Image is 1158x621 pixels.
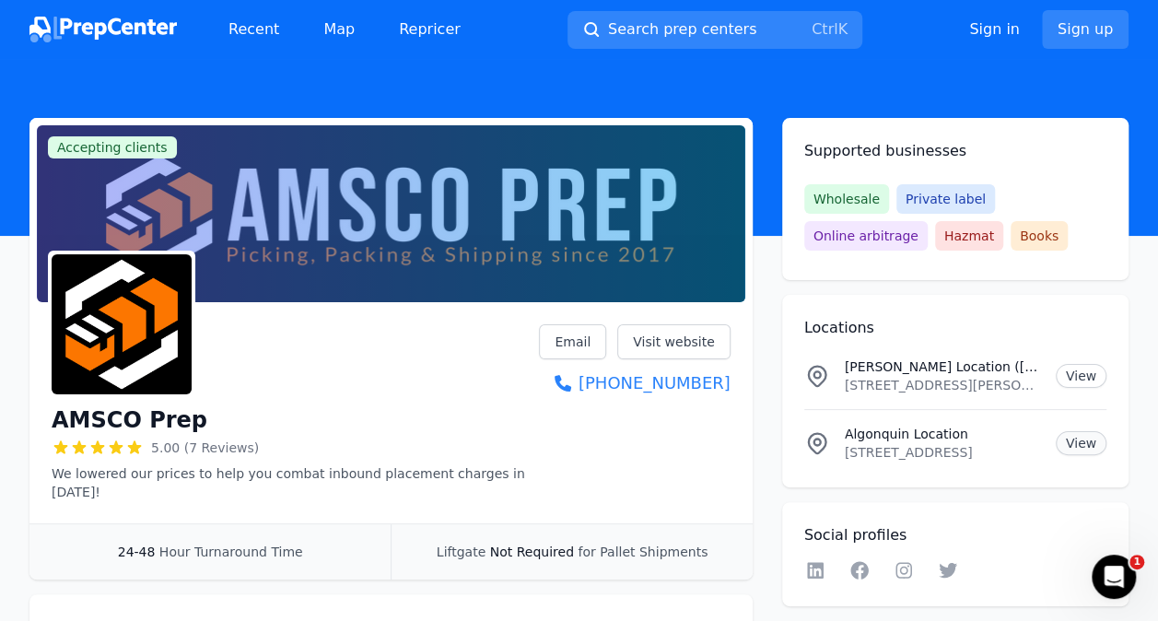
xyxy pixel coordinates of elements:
[151,439,259,457] span: 5.00 (7 Reviews)
[52,254,192,394] img: AMSCO Prep
[845,425,1041,443] p: Algonquin Location
[52,405,207,435] h1: AMSCO Prep
[804,317,1106,339] h2: Locations
[935,221,1003,251] span: Hazmat
[539,370,730,396] a: [PHONE_NUMBER]
[1129,555,1144,569] span: 1
[804,140,1106,162] h2: Supported businesses
[845,376,1041,394] p: [STREET_ADDRESS][PERSON_NAME]
[804,184,889,214] span: Wholesale
[1011,221,1068,251] span: Books
[1056,364,1106,388] a: View
[608,18,756,41] span: Search prep centers
[309,11,369,48] a: Map
[52,464,539,501] p: We lowered our prices to help you combat inbound placement charges in [DATE]!
[437,545,485,559] span: Liftgate
[567,11,862,49] button: Search prep centersCtrlK
[812,20,837,38] kbd: Ctrl
[1092,555,1136,599] iframe: Intercom live chat
[804,524,1106,546] h2: Social profiles
[896,184,995,214] span: Private label
[118,545,156,559] span: 24-48
[1042,10,1129,49] a: Sign up
[804,221,928,251] span: Online arbitrage
[969,18,1020,41] a: Sign in
[845,357,1041,376] p: [PERSON_NAME] Location ([DATE])
[539,324,606,359] a: Email
[159,545,303,559] span: Hour Turnaround Time
[837,20,848,38] kbd: K
[1056,431,1106,455] a: View
[29,17,177,42] img: PrepCenter
[617,324,731,359] a: Visit website
[214,11,294,48] a: Recent
[48,136,177,158] span: Accepting clients
[578,545,708,559] span: for Pallet Shipments
[845,443,1041,462] p: [STREET_ADDRESS]
[384,11,475,48] a: Repricer
[490,545,574,559] span: Not Required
